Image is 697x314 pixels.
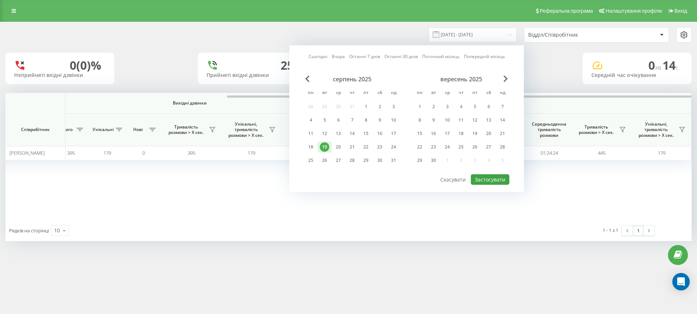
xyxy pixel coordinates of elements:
[413,115,427,126] div: пн 8 вер 2025 р.
[606,8,662,14] span: Налаштування профілю
[12,127,59,132] span: Співробітник
[306,129,315,138] div: 11
[676,64,678,72] span: c
[498,142,507,152] div: 28
[663,57,678,73] span: 14
[454,142,468,152] div: чт 25 вер 2025 р.
[415,142,424,152] div: 22
[304,76,400,83] div: серпень 2025
[375,102,384,111] div: 2
[389,102,398,111] div: 3
[361,102,371,111] div: 1
[349,53,380,60] a: Останні 7 днів
[375,156,384,165] div: 30
[413,128,427,139] div: пн 15 вер 2025 р.
[484,115,493,125] div: 13
[496,101,509,112] div: нд 7 вер 2025 р.
[165,124,207,135] span: Тривалість розмови > Х сек.
[334,156,343,165] div: 27
[360,88,371,99] abbr: п’ятниця
[374,88,385,99] abbr: субота
[305,76,310,82] span: Previous Month
[468,142,482,152] div: пт 26 вер 2025 р.
[413,101,427,112] div: пн 1 вер 2025 р.
[496,128,509,139] div: нд 21 вер 2025 р.
[373,155,387,166] div: сб 30 серп 2025 р.
[504,76,508,82] span: Next Month
[334,142,343,152] div: 20
[304,128,318,139] div: пн 11 серп 2025 р.
[422,53,460,60] a: Поточний місяць
[436,174,470,185] button: Скасувати
[482,115,496,126] div: сб 13 вер 2025 р.
[345,128,359,139] div: чт 14 серп 2025 р.
[428,88,439,99] abbr: вівторок
[129,127,147,132] span: Нові
[318,155,331,166] div: вт 26 серп 2025 р.
[70,58,101,72] div: 0 (0)%
[635,121,677,138] span: Унікальні, тривалість розмови > Х сек.
[482,142,496,152] div: сб 27 вер 2025 р.
[389,156,398,165] div: 31
[373,128,387,139] div: сб 16 серп 2025 р.
[387,155,400,166] div: нд 31 серп 2025 р.
[347,142,357,152] div: 21
[56,127,74,132] span: Всього
[469,88,480,99] abbr: п’ятниця
[456,102,466,111] div: 4
[389,129,398,138] div: 17
[331,142,345,152] div: ср 20 серп 2025 р.
[414,88,425,99] abbr: понеділок
[347,156,357,165] div: 28
[497,88,508,99] abbr: неділя
[415,129,424,138] div: 15
[484,102,493,111] div: 6
[359,155,373,166] div: пт 29 серп 2025 р.
[456,115,466,125] div: 11
[443,142,452,152] div: 24
[67,150,75,156] span: 395
[470,142,480,152] div: 26
[633,225,644,236] a: 1
[318,115,331,126] div: вт 5 серп 2025 р.
[598,150,606,156] span: 445
[498,102,507,111] div: 7
[305,88,316,99] abbr: понеділок
[591,72,683,78] div: Середній час очікування
[442,88,453,99] abbr: середа
[658,150,665,156] span: 179
[648,57,663,73] span: 0
[464,53,505,60] a: Попередній місяць
[413,155,427,166] div: пн 29 вер 2025 р.
[387,115,400,126] div: нд 10 серп 2025 р.
[103,150,111,156] span: 179
[498,129,507,138] div: 21
[440,115,454,126] div: ср 10 вер 2025 р.
[443,129,452,138] div: 17
[603,227,618,234] div: 1 - 1 з 1
[454,128,468,139] div: чт 18 вер 2025 р.
[207,72,298,78] div: Прийняті вхідні дзвінки
[334,115,343,125] div: 6
[429,142,438,152] div: 23
[304,155,318,166] div: пн 25 серп 2025 р.
[454,115,468,126] div: чт 11 вер 2025 р.
[388,88,399,99] abbr: неділя
[498,115,507,125] div: 14
[361,115,371,125] div: 8
[440,128,454,139] div: ср 17 вер 2025 р.
[415,156,424,165] div: 29
[429,102,438,111] div: 2
[331,128,345,139] div: ср 13 серп 2025 р.
[456,129,466,138] div: 18
[483,88,494,99] abbr: субота
[456,88,466,99] abbr: четвер
[287,124,321,135] span: Середній час очікування
[443,115,452,125] div: 10
[413,76,509,83] div: вересень 2025
[332,53,345,60] a: Вчора
[320,115,329,125] div: 5
[347,88,358,99] abbr: четвер
[225,121,267,138] span: Унікальні, тривалість розмови > Х сек.
[304,115,318,126] div: пн 4 серп 2025 р.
